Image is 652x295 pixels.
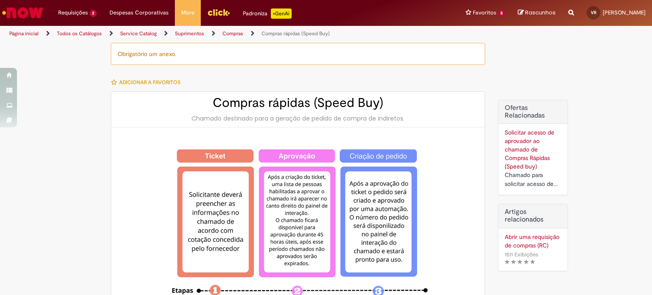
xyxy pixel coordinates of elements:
a: Suprimentos [175,30,204,37]
span: Rascunhos [525,8,556,17]
span: Requisições [58,8,88,17]
a: Compras rápidas (Speed Buy) [261,30,330,37]
h2: Ofertas Relacionadas [505,104,561,119]
span: VR [591,10,596,15]
p: +GenAi [271,8,292,19]
a: Página inicial [9,30,39,37]
img: click_logo_yellow_360x200.png [207,6,230,19]
div: Chamado destinado para a geração de pedido de compra de indiretos. [120,114,476,123]
span: Favoritos [473,8,496,17]
span: • [540,249,545,260]
h2: Compras rápidas (Speed Buy) [120,96,476,110]
span: [PERSON_NAME] [603,9,646,16]
div: Padroniza [243,8,292,19]
ul: Trilhas de página [6,26,428,42]
div: Obrigatório um anexo. [111,43,485,65]
a: Solicitar acesso de aprovador ao chamado de Compras Rápidas (Speed buy) [505,129,554,170]
img: ServiceNow [1,4,45,21]
a: Abrir uma requisição de compras (RC) [505,233,561,250]
button: Adicionar a Favoritos [111,73,185,91]
a: Compras [222,30,243,37]
span: More [181,8,194,17]
span: Adicionar a Favoritos [119,79,180,86]
span: 2 [90,10,97,17]
span: Despesas Corporativas [110,8,169,17]
a: Service Catalog [120,30,157,37]
span: 5 [498,10,505,17]
a: Rascunhos [518,9,556,17]
a: Todos os Catálogos [57,30,102,37]
h3: Artigos relacionados [505,208,561,223]
span: 1511 Exibições [505,251,538,258]
div: Ofertas Relacionadas [498,100,568,195]
div: Chamado para solicitar acesso de aprovador ao ticket de Speed buy [505,171,561,188]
